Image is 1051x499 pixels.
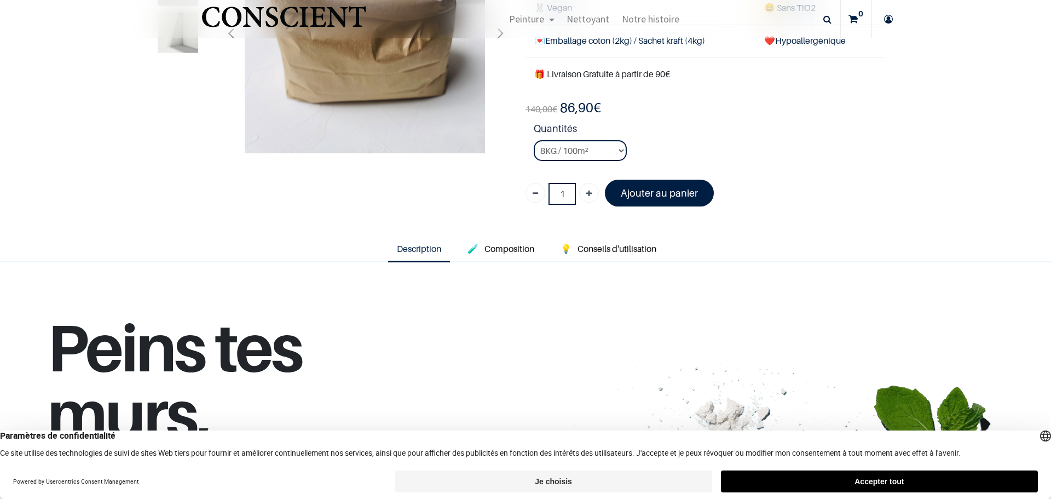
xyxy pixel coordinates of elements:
span: € [525,104,557,115]
span: Description [397,243,441,254]
span: 🧪 [467,243,478,254]
a: Ajouter [579,183,599,203]
td: ❤️Hypoallergénique [755,25,884,58]
span: Nettoyant [567,13,609,25]
span: 86,90 [560,100,593,116]
a: Ajouter au panier [605,180,714,207]
strong: Quantités [534,121,884,140]
span: 💌 [534,35,545,46]
span: 140,00 [525,104,552,114]
b: € [560,100,601,116]
iframe: Tidio Chat [995,428,1046,480]
font: Ajouter au panier [621,187,698,199]
h1: Peins tes murs, [47,314,469,460]
span: 💡 [561,243,571,254]
span: Notre histoire [622,13,679,25]
font: 🎁 Livraison Gratuite à partir de 90€ [534,68,670,79]
a: Supprimer [525,183,545,203]
span: Peinture [509,13,544,25]
span: Composition [484,243,534,254]
sup: 0 [856,8,866,19]
span: Conseils d'utilisation [578,243,656,254]
td: Emballage coton (2kg) / Sachet kraft (4kg) [525,25,755,58]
